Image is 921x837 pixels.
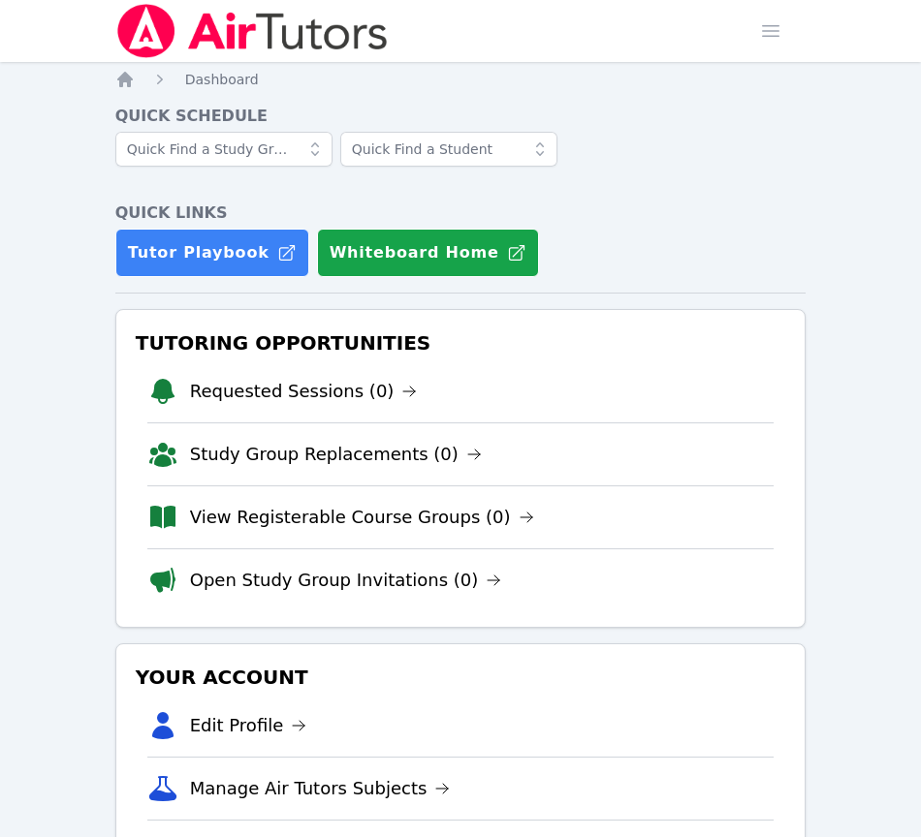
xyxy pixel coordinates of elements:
[190,504,534,531] a: View Registerable Course Groups (0)
[340,132,557,167] input: Quick Find a Student
[132,325,790,360] h3: Tutoring Opportunities
[115,201,807,225] h4: Quick Links
[190,567,502,594] a: Open Study Group Invitations (0)
[185,72,259,87] span: Dashboard
[190,775,451,802] a: Manage Air Tutors Subjects
[115,229,309,277] a: Tutor Playbook
[115,4,390,58] img: Air Tutors
[190,378,418,405] a: Requested Sessions (0)
[132,660,790,695] h3: Your Account
[185,70,259,89] a: Dashboard
[115,132,333,167] input: Quick Find a Study Group
[190,712,307,739] a: Edit Profile
[115,105,807,128] h4: Quick Schedule
[190,441,482,468] a: Study Group Replacements (0)
[115,70,807,89] nav: Breadcrumb
[317,229,539,277] button: Whiteboard Home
